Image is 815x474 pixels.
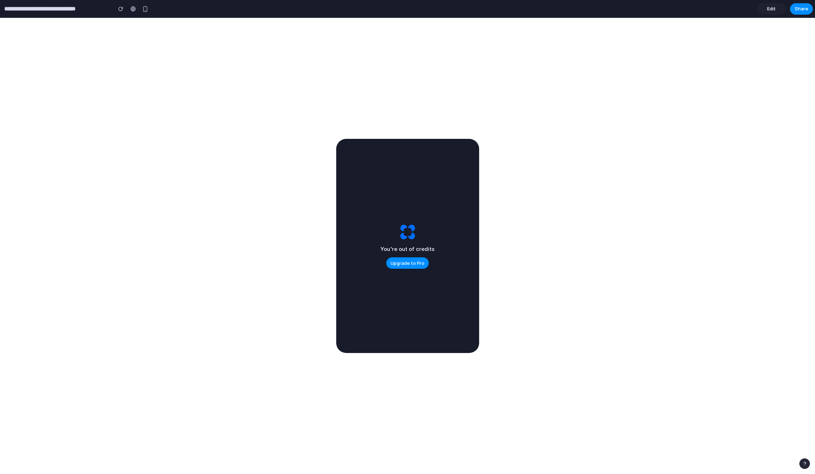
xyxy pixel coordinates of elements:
[757,3,786,15] a: Edit
[386,257,429,269] button: Upgrade to Pro
[381,245,434,253] h2: You're out of credits
[790,3,813,15] button: Share
[391,260,424,267] span: Upgrade to Pro
[795,5,808,12] span: Share
[767,5,776,12] span: Edit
